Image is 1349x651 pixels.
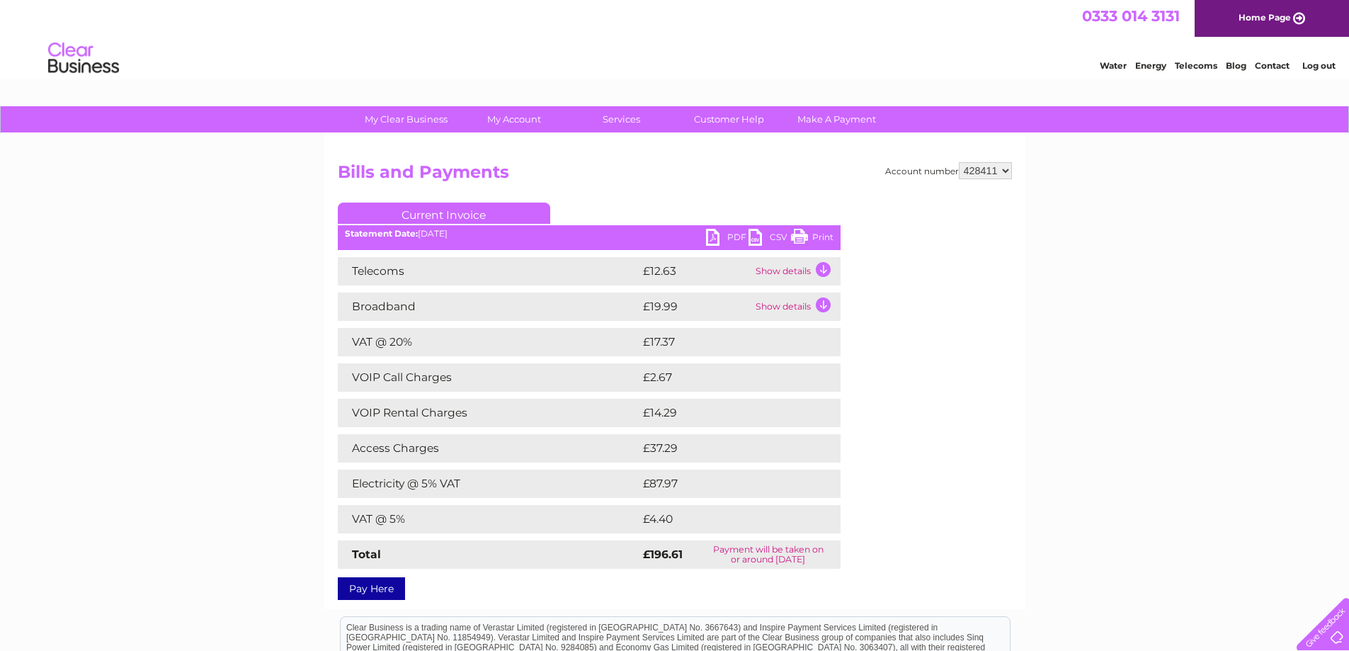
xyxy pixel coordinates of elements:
a: My Clear Business [348,106,465,132]
td: £17.37 [639,328,809,356]
td: £37.29 [639,434,812,463]
a: Services [563,106,680,132]
a: Log out [1302,60,1336,71]
h2: Bills and Payments [338,162,1012,189]
div: Account number [885,162,1012,179]
td: £2.67 [639,363,807,392]
td: £19.99 [639,293,752,321]
td: Show details [752,257,841,285]
img: logo.png [47,37,120,80]
td: Broadband [338,293,639,321]
a: Contact [1255,60,1290,71]
td: VOIP Call Charges [338,363,639,392]
b: Statement Date: [345,228,418,239]
td: VAT @ 20% [338,328,639,356]
td: Show details [752,293,841,321]
td: Electricity @ 5% VAT [338,470,639,498]
strong: £196.61 [643,548,683,561]
div: Clear Business is a trading name of Verastar Limited (registered in [GEOGRAPHIC_DATA] No. 3667643... [341,8,1010,69]
a: Print [791,229,833,249]
a: PDF [706,229,749,249]
a: CSV [749,229,791,249]
td: £4.40 [639,505,808,533]
a: Customer Help [671,106,787,132]
a: Current Invoice [338,203,550,224]
a: Blog [1226,60,1246,71]
td: £14.29 [639,399,811,427]
a: Energy [1135,60,1166,71]
td: VAT @ 5% [338,505,639,533]
td: £87.97 [639,470,812,498]
a: Water [1100,60,1127,71]
td: £12.63 [639,257,752,285]
td: Access Charges [338,434,639,463]
strong: Total [352,548,381,561]
a: 0333 014 3131 [1082,7,1180,25]
a: Pay Here [338,577,405,600]
td: VOIP Rental Charges [338,399,639,427]
div: [DATE] [338,229,841,239]
a: Telecoms [1175,60,1217,71]
a: Make A Payment [778,106,895,132]
td: Telecoms [338,257,639,285]
td: Payment will be taken on or around [DATE] [696,540,840,569]
a: My Account [455,106,572,132]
